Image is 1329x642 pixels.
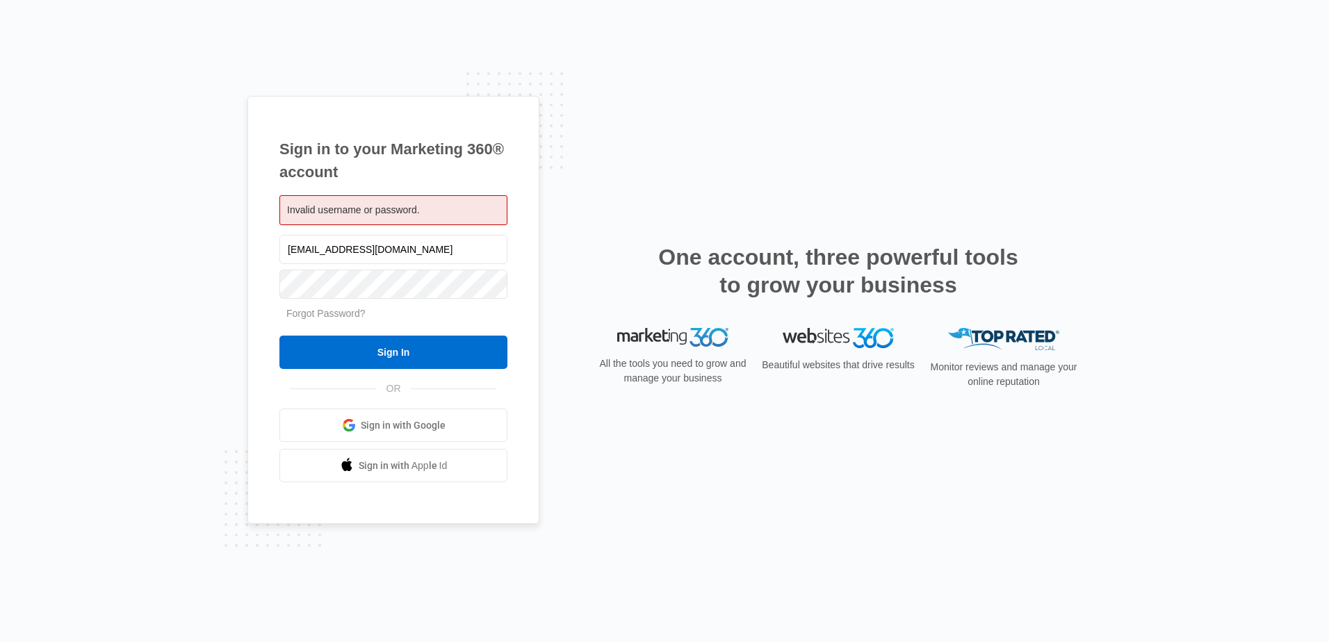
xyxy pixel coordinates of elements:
[279,336,507,369] input: Sign In
[926,360,1082,389] p: Monitor reviews and manage your online reputation
[279,449,507,482] a: Sign in with Apple Id
[279,235,507,264] input: Email
[359,459,448,473] span: Sign in with Apple Id
[948,328,1059,351] img: Top Rated Local
[279,409,507,442] a: Sign in with Google
[377,381,411,396] span: OR
[617,328,728,347] img: Marketing 360
[279,138,507,183] h1: Sign in to your Marketing 360® account
[783,328,894,348] img: Websites 360
[654,243,1022,299] h2: One account, three powerful tools to grow your business
[760,358,916,372] p: Beautiful websites that drive results
[286,308,366,319] a: Forgot Password?
[595,356,751,386] p: All the tools you need to grow and manage your business
[287,204,420,215] span: Invalid username or password.
[361,418,446,433] span: Sign in with Google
